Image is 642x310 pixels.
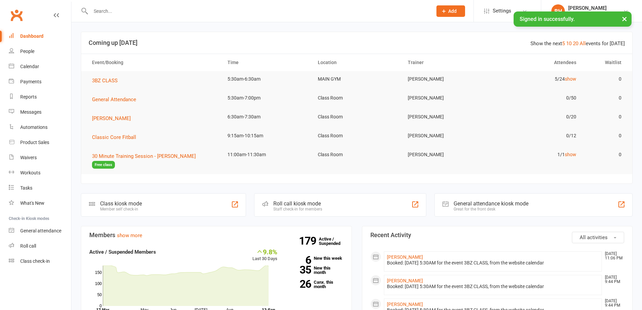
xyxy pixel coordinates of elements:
input: Search... [89,6,428,16]
div: Staff check-in for members [273,207,322,212]
span: Signed in successfully. [520,16,575,22]
td: 5:30am-6:30am [221,71,312,87]
a: 6New this week [287,256,343,260]
a: Workouts [9,165,71,180]
td: 1/1 [492,147,582,163]
button: 30 Minute Training Session - [PERSON_NAME]Free class [92,152,215,169]
div: Calendar [20,64,39,69]
th: Trainer [402,54,492,71]
td: Class Room [312,128,402,144]
div: What's New [20,200,44,206]
div: Automations [20,124,48,130]
a: 10 [566,40,572,47]
button: × [618,11,631,26]
td: [PERSON_NAME] [402,71,492,87]
td: MAIN GYM [312,71,402,87]
div: Payments [20,79,41,84]
button: General Attendance [92,95,141,104]
div: [PERSON_NAME] [568,5,610,11]
a: 35New this month [287,266,343,275]
th: Event/Booking [86,54,221,71]
button: Add [436,5,465,17]
div: Product Sales [20,140,49,145]
div: Roll call kiosk mode [273,200,322,207]
a: Messages [9,105,71,120]
a: 179Active / Suspended [319,232,348,251]
a: Roll call [9,238,71,254]
a: Automations [9,120,71,135]
td: Class Room [312,90,402,106]
td: 0 [582,147,628,163]
span: 3BZ CLASS [92,78,118,84]
a: What's New [9,196,71,211]
div: Class check-in [20,258,50,264]
div: People [20,49,34,54]
th: Attendees [492,54,582,71]
span: Classic Core Fitball [92,134,136,140]
div: Dashboard [20,33,43,39]
strong: 26 [287,279,311,289]
strong: 6 [287,255,311,265]
div: General attendance kiosk mode [454,200,528,207]
a: show more [117,232,142,238]
div: Booked: [DATE] 5:30AM for the event 3BZ CLASS, from the website calendar [387,260,599,266]
td: 0/20 [492,109,582,125]
td: [PERSON_NAME] [402,147,492,163]
td: 6:30am-7:30am [221,109,312,125]
td: 0 [582,90,628,106]
strong: 179 [299,236,319,246]
time: [DATE] 9:44 PM [602,299,624,308]
div: Waivers [20,155,37,160]
td: 9:15am-10:15am [221,128,312,144]
button: [PERSON_NAME] [92,114,135,122]
td: Class Room [312,109,402,125]
h3: Members [89,232,343,238]
td: [PERSON_NAME] [402,90,492,106]
div: Booked: [DATE] 5:30AM for the event 3BZ CLASS, from the website calendar [387,284,599,289]
td: Class Room [312,147,402,163]
strong: Active / Suspended Members [89,249,156,255]
a: Payments [9,74,71,89]
div: Member self check-in [100,207,142,212]
a: Reports [9,89,71,105]
td: 5/24 [492,71,582,87]
div: Great for the front desk [454,207,528,212]
a: [PERSON_NAME] [387,254,423,260]
span: General Attendance [92,96,136,103]
td: 0 [582,128,628,144]
a: Clubworx [8,7,25,24]
time: [DATE] 11:06 PM [602,252,624,260]
div: General attendance [20,228,61,233]
div: 9.8% [252,248,277,255]
button: All activities [572,232,624,243]
a: [PERSON_NAME] [387,302,423,307]
a: 5 [562,40,565,47]
a: All [580,40,586,47]
a: General attendance kiosk mode [9,223,71,238]
td: 0 [582,109,628,125]
a: show [565,152,576,157]
td: 0 [582,71,628,87]
th: Location [312,54,402,71]
h3: Coming up [DATE] [89,39,625,46]
a: Class kiosk mode [9,254,71,269]
span: Settings [493,3,511,19]
td: 0/12 [492,128,582,144]
a: Waivers [9,150,71,165]
span: 30 Minute Training Session - [PERSON_NAME] [92,153,196,159]
span: Add [448,8,457,14]
a: Dashboard [9,29,71,44]
a: 20 [573,40,578,47]
a: Product Sales [9,135,71,150]
div: Last 30 Days [252,248,277,262]
a: Calendar [9,59,71,74]
td: 11:00am-11:30am [221,147,312,163]
span: All activities [580,234,608,241]
a: show [565,76,576,82]
strong: 35 [287,265,311,275]
div: Workouts [20,170,40,175]
h3: Recent Activity [370,232,624,238]
td: [PERSON_NAME] [402,128,492,144]
div: Tasks [20,185,32,191]
button: Classic Core Fitball [92,133,141,141]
